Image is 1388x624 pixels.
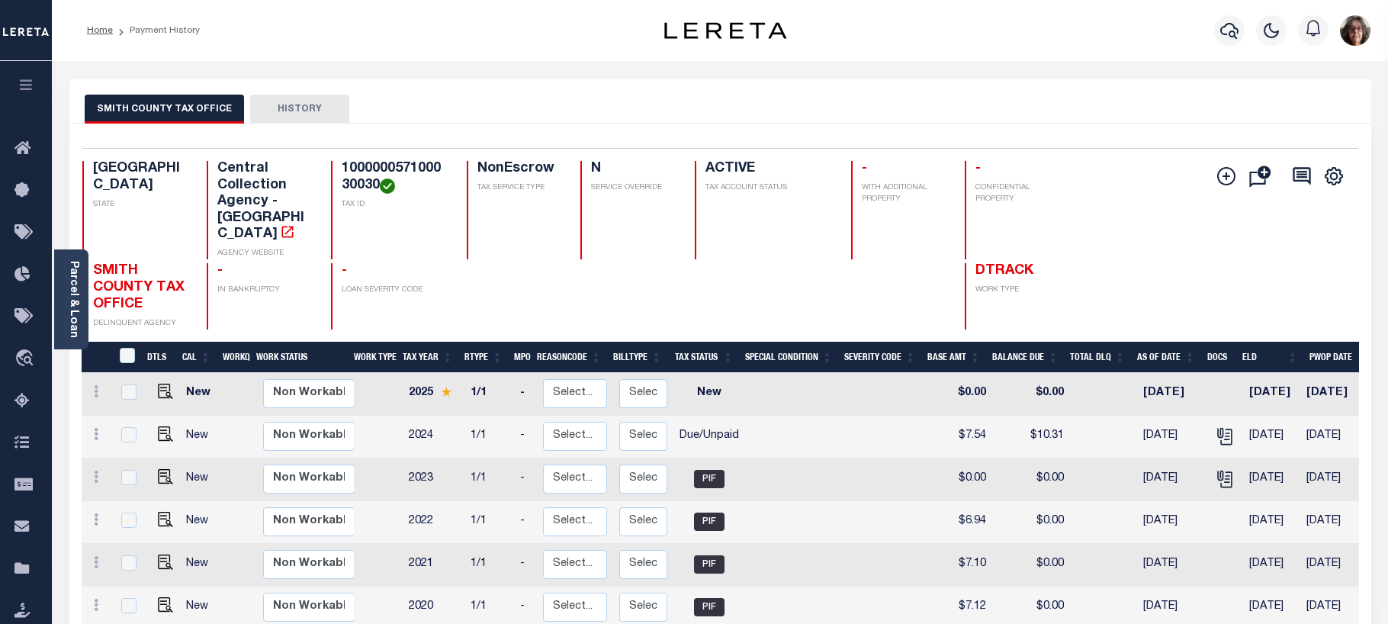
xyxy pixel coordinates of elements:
[992,416,1070,458] td: $10.31
[694,598,725,616] span: PIF
[477,161,562,178] h4: NonEscrow
[180,544,222,587] td: New
[403,373,464,416] td: 2025
[664,22,786,39] img: logo-dark.svg
[739,342,838,373] th: Special Condition: activate to sort column ascending
[113,24,200,37] li: Payment History
[992,544,1070,587] td: $0.00
[591,161,676,178] h4: N
[477,182,562,194] p: TAX SERVICE TYPE
[694,470,725,488] span: PIF
[342,161,448,194] h4: 100000057100030030
[1243,501,1300,544] td: [DATE]
[176,342,217,373] th: CAL: activate to sort column ascending
[217,161,313,243] h4: Central Collection Agency - [GEOGRAPHIC_DATA]
[514,458,537,501] td: -
[180,458,222,501] td: New
[514,501,537,544] td: -
[694,555,725,574] span: PIF
[1300,458,1369,501] td: [DATE]
[464,544,514,587] td: 1/1
[342,285,448,296] p: LOAN SEVERITY CODE
[975,264,1033,278] span: DTRACK
[1303,342,1374,373] th: PWOP Date: activate to sort column ascending
[1236,342,1303,373] th: ELD: activate to sort column ascending
[1243,373,1300,416] td: [DATE]
[975,162,981,175] span: -
[1064,342,1131,373] th: Total DLQ: activate to sort column ascending
[992,458,1070,501] td: $0.00
[180,501,222,544] td: New
[403,458,464,501] td: 2023
[667,342,739,373] th: Tax Status: activate to sort column ascending
[217,264,223,278] span: -
[441,387,451,397] img: Star.svg
[514,544,537,587] td: -
[992,373,1070,416] td: $0.00
[403,501,464,544] td: 2022
[217,342,250,373] th: WorkQ
[1243,416,1300,458] td: [DATE]
[1137,373,1206,416] td: [DATE]
[403,416,464,458] td: 2024
[1137,416,1206,458] td: [DATE]
[93,264,185,310] span: SMITH COUNTY TAX OFFICE
[607,342,667,373] th: BillType: activate to sort column ascending
[975,182,1071,205] p: CONFIDENTIAL PROPERTY
[1300,544,1369,587] td: [DATE]
[927,416,992,458] td: $7.54
[93,199,188,211] p: STATE
[514,373,537,416] td: -
[111,342,142,373] th: &nbsp;
[673,416,745,458] td: Due/Unpaid
[93,161,188,194] h4: [GEOGRAPHIC_DATA]
[1243,458,1300,501] td: [DATE]
[927,501,992,544] td: $6.94
[1201,342,1237,373] th: Docs
[85,95,244,124] button: SMITH COUNTY TAX OFFICE
[705,182,833,194] p: TAX ACCOUNT STATUS
[403,544,464,587] td: 2021
[705,161,833,178] h4: ACTIVE
[694,513,725,531] span: PIF
[464,416,514,458] td: 1/1
[397,342,458,373] th: Tax Year: activate to sort column ascending
[927,458,992,501] td: $0.00
[1137,458,1206,501] td: [DATE]
[921,342,986,373] th: Base Amt: activate to sort column ascending
[82,342,111,373] th: &nbsp;&nbsp;&nbsp;&nbsp;&nbsp;&nbsp;&nbsp;&nbsp;&nbsp;&nbsp;
[458,342,508,373] th: RType: activate to sort column ascending
[673,373,745,416] td: New
[1137,501,1206,544] td: [DATE]
[1300,416,1369,458] td: [DATE]
[141,342,176,373] th: DTLS
[250,342,353,373] th: Work Status
[1137,544,1206,587] td: [DATE]
[838,342,921,373] th: Severity Code: activate to sort column ascending
[975,285,1071,296] p: WORK TYPE
[1243,544,1300,587] td: [DATE]
[348,342,397,373] th: Work Type
[992,501,1070,544] td: $0.00
[862,182,946,205] p: WITH ADDITIONAL PROPERTY
[180,373,222,416] td: New
[464,373,514,416] td: 1/1
[250,95,349,124] button: HISTORY
[591,182,676,194] p: SERVICE OVERRIDE
[68,261,79,338] a: Parcel & Loan
[1300,373,1369,416] td: [DATE]
[180,416,222,458] td: New
[342,264,347,278] span: -
[862,162,867,175] span: -
[986,342,1064,373] th: Balance Due: activate to sort column ascending
[514,416,537,458] td: -
[93,318,188,330] p: DELINQUENT AGENCY
[342,199,448,211] p: TAX ID
[14,349,39,369] i: travel_explore
[508,342,531,373] th: MPO
[217,285,313,296] p: IN BANKRUPTCY
[217,248,313,259] p: AGENCY WEBSITE
[87,26,113,35] a: Home
[464,458,514,501] td: 1/1
[1131,342,1201,373] th: As of Date: activate to sort column ascending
